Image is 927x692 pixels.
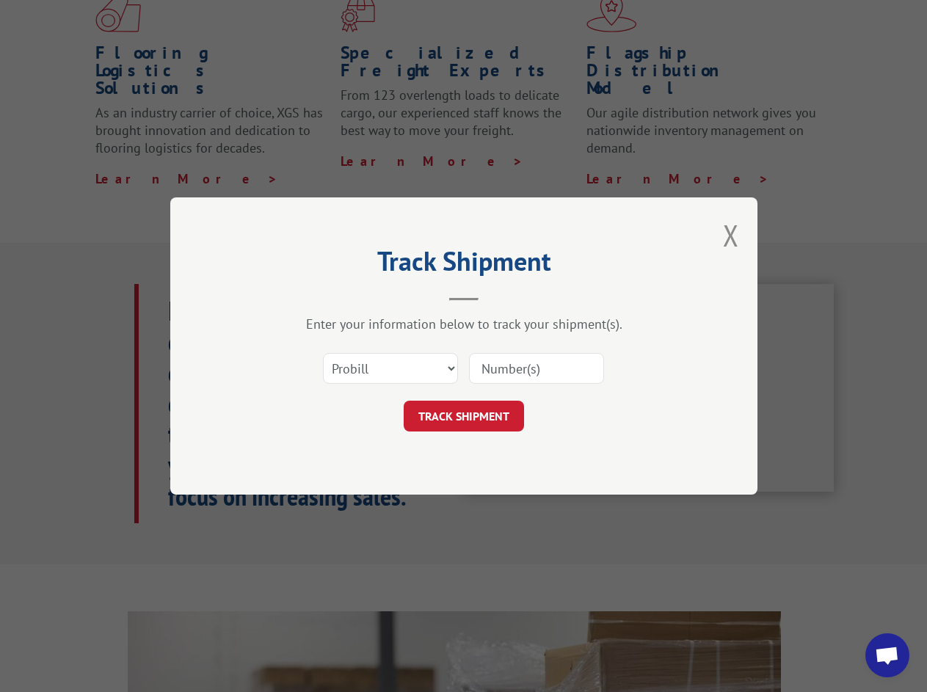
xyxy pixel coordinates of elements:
[865,633,909,677] div: Open chat
[404,401,524,431] button: TRACK SHIPMENT
[723,216,739,255] button: Close modal
[244,251,684,279] h2: Track Shipment
[469,353,604,384] input: Number(s)
[244,316,684,332] div: Enter your information below to track your shipment(s).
